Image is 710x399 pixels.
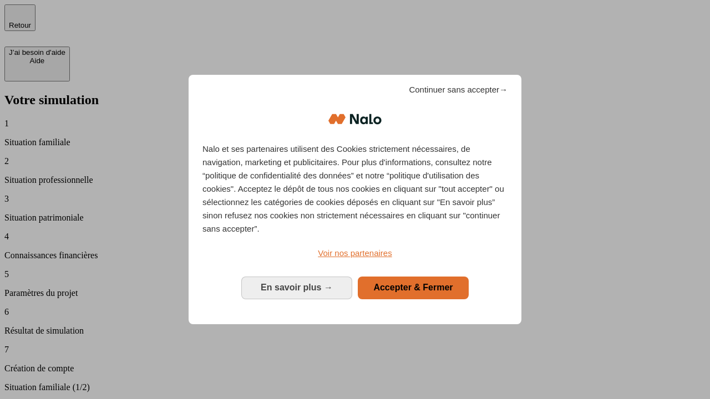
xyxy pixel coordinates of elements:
button: Accepter & Fermer: Accepter notre traitement des données et fermer [358,277,469,299]
span: Continuer sans accepter→ [409,83,508,96]
span: Voir nos partenaires [318,248,392,258]
span: Accepter & Fermer [373,283,453,292]
p: Nalo et ses partenaires utilisent des Cookies strictement nécessaires, de navigation, marketing e... [202,142,508,236]
div: Bienvenue chez Nalo Gestion du consentement [189,75,521,324]
a: Voir nos partenaires [202,247,508,260]
img: Logo [328,103,382,136]
span: En savoir plus → [261,283,333,292]
button: En savoir plus: Configurer vos consentements [241,277,352,299]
